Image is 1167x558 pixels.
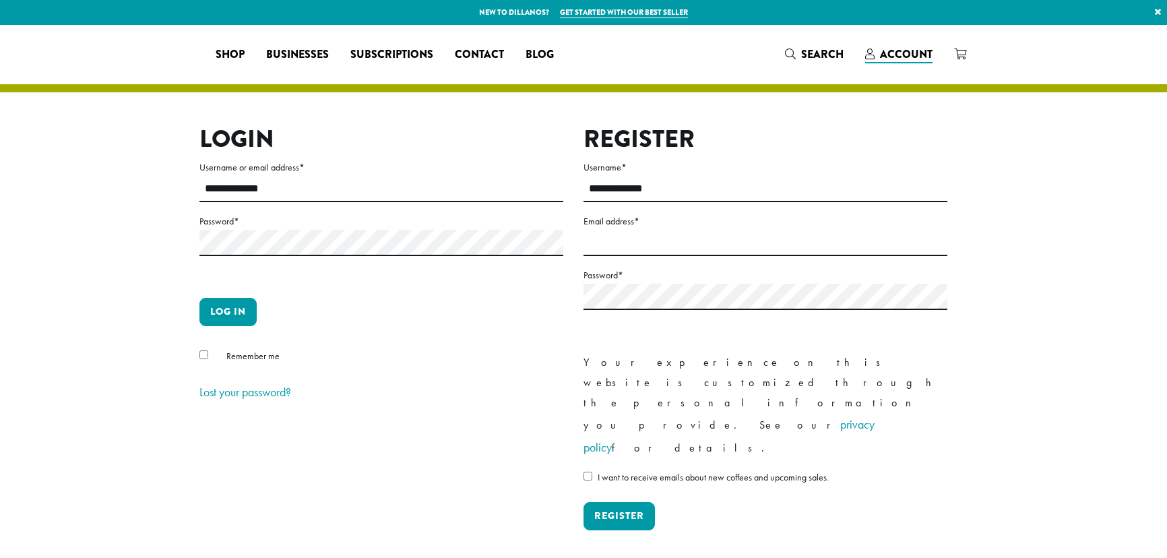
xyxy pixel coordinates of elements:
a: Get started with our best seller [560,7,688,18]
a: Search [774,43,854,65]
span: Account [880,46,933,62]
p: Your experience on this website is customized through the personal information you provide. See o... [583,352,947,459]
a: Lost your password? [199,384,291,400]
h2: Register [583,125,947,154]
span: Contact [455,46,504,63]
h2: Login [199,125,563,154]
label: Username or email address [199,159,563,176]
a: Shop [205,44,255,65]
input: I want to receive emails about new coffees and upcoming sales. [583,472,592,480]
label: Password [583,267,947,284]
button: Log in [199,298,257,326]
label: Username [583,159,947,176]
span: Blog [526,46,554,63]
span: Search [801,46,844,62]
span: I want to receive emails about new coffees and upcoming sales. [598,471,829,483]
span: Remember me [226,350,280,362]
span: Subscriptions [350,46,433,63]
label: Password [199,213,563,230]
a: privacy policy [583,416,875,455]
span: Businesses [266,46,329,63]
span: Shop [216,46,245,63]
label: Email address [583,213,947,230]
button: Register [583,502,655,530]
